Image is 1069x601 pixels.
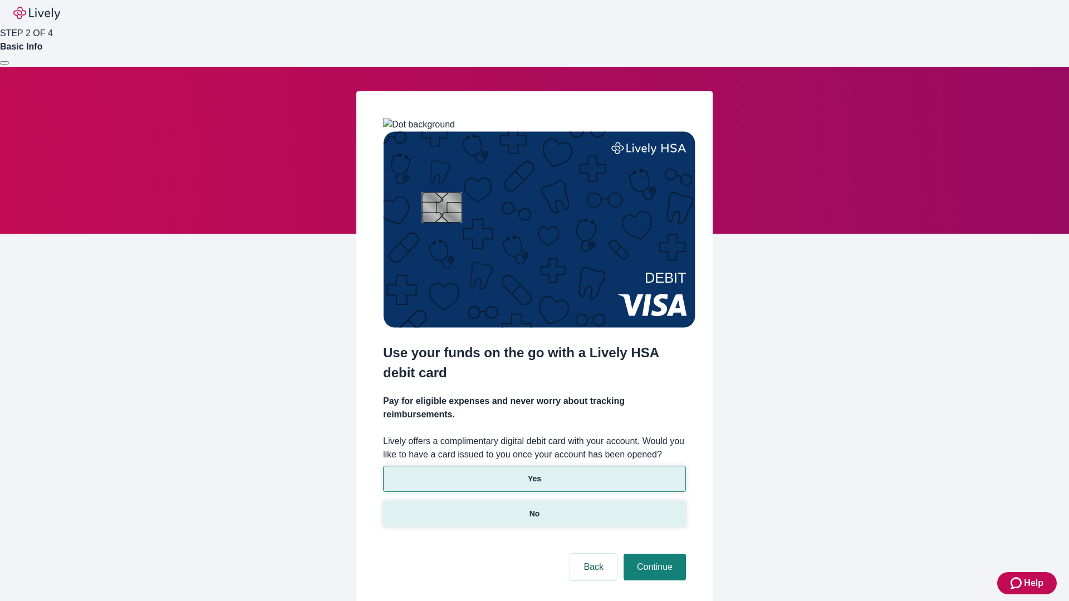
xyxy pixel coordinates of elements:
[383,466,686,492] button: Yes
[383,435,686,461] label: Lively offers a complimentary digital debit card with your account. Would you like to have a card...
[997,572,1057,594] button: Zendesk support iconHelp
[13,7,60,20] img: Lively
[1024,577,1043,590] span: Help
[529,508,540,520] p: No
[570,554,617,580] button: Back
[528,473,541,485] p: Yes
[383,131,695,328] img: Debit card
[624,554,686,580] button: Continue
[383,343,686,383] h2: Use your funds on the go with a Lively HSA debit card
[383,501,686,527] button: No
[1011,577,1024,590] svg: Zendesk support icon
[383,395,686,421] h4: Pay for eligible expenses and never worry about tracking reimbursements.
[383,118,455,131] img: Dot background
